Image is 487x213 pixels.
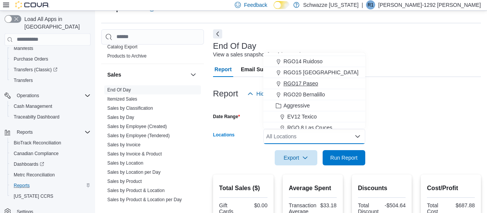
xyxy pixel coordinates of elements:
[361,0,363,10] p: |
[366,0,375,10] div: Reggie-1292 Gutierrez
[263,78,365,89] button: RGO17 Paseo
[11,149,62,158] a: Canadian Compliance
[215,62,232,77] span: Report
[11,170,91,179] span: Metrc Reconciliation
[11,65,60,74] a: Transfers (Classic)
[11,76,36,85] a: Transfers
[14,183,30,189] span: Reports
[8,180,94,191] button: Reports
[107,142,140,148] span: Sales by Invoice
[14,172,55,178] span: Metrc Reconciliation
[241,62,289,77] span: Email Subscription
[11,76,91,85] span: Transfers
[107,151,162,157] a: Sales by Invoice & Product
[107,124,167,129] a: Sales by Employee (Created)
[287,113,317,120] span: EV12 Texico
[11,112,91,122] span: Traceabilty Dashboard
[21,15,91,30] span: Load All Apps in [GEOGRAPHIC_DATA]
[107,123,167,130] span: Sales by Employee (Created)
[8,101,94,112] button: Cash Management
[283,46,328,54] span: RGO12 Los Lunas
[17,129,33,135] span: Reports
[101,42,204,64] div: Products
[274,1,290,9] input: Dark Mode
[283,91,325,98] span: RGO20 Bernalillo
[8,112,94,122] button: Traceabilty Dashboard
[14,103,52,109] span: Cash Management
[11,149,91,158] span: Canadian Compliance
[303,0,359,10] p: Schwazze [US_STATE]
[14,193,53,199] span: [US_STATE] CCRS
[11,44,36,53] a: Manifests
[11,181,91,190] span: Reports
[11,65,91,74] span: Transfers (Classic)
[383,202,406,208] div: -$504.64
[213,132,235,138] label: Locations
[8,54,94,64] button: Purchase Orders
[107,133,170,138] a: Sales by Employee (Tendered)
[263,111,365,122] button: EV12 Texico
[107,87,131,93] span: End Of Day
[14,140,61,146] span: BioTrack Reconciliation
[107,44,137,50] span: Catalog Export
[263,89,365,100] button: RGO20 Bernalillo
[279,150,313,165] span: Export
[107,170,161,175] a: Sales by Location per Day
[14,91,91,100] span: Operations
[11,138,91,147] span: BioTrack Reconciliation
[14,128,91,137] span: Reports
[427,184,475,193] h2: Cost/Profit
[107,115,134,120] a: Sales by Day
[107,133,170,139] span: Sales by Employee (Tendered)
[2,90,94,101] button: Operations
[8,75,94,86] button: Transfers
[287,124,332,131] span: RGO 8 Las Cruces
[107,187,165,194] span: Sales by Product & Location
[8,191,94,202] button: [US_STATE] CCRS
[283,69,358,76] span: RGO15 [GEOGRAPHIC_DATA]
[452,202,475,208] div: $687.88
[107,87,131,93] a: End Of Day
[244,1,267,9] span: Feedback
[11,102,55,111] a: Cash Management
[11,138,64,147] a: BioTrack Reconciliation
[263,100,365,111] button: Aggressive
[107,188,165,193] a: Sales by Product & Location
[107,160,143,166] span: Sales by Location
[107,197,182,202] a: Sales by Product & Location per Day
[107,71,121,78] h3: Sales
[11,44,91,53] span: Manifests
[107,114,134,120] span: Sales by Day
[213,51,325,59] div: View a sales snapshot for a date or date range.
[107,96,137,102] a: Itemized Sales
[107,53,146,59] a: Products to Archive
[107,44,137,50] a: Catalog Export
[8,64,94,75] a: Transfers (Classic)
[213,114,240,120] label: Date Range
[14,151,59,157] span: Canadian Compliance
[283,102,310,109] span: Aggressive
[11,160,47,169] a: Dashboards
[8,170,94,180] button: Metrc Reconciliation
[14,56,48,62] span: Purchase Orders
[256,90,296,98] span: Hide Parameters
[330,154,358,162] span: Run Report
[14,45,33,51] span: Manifests
[11,170,58,179] a: Metrc Reconciliation
[107,197,182,203] span: Sales by Product & Location per Day
[107,178,142,184] span: Sales by Product
[368,0,373,10] span: R1
[8,148,94,159] button: Canadian Compliance
[14,67,57,73] span: Transfers (Classic)
[11,192,56,201] a: [US_STATE] CCRS
[17,93,39,99] span: Operations
[11,54,91,64] span: Purchase Orders
[11,160,91,169] span: Dashboards
[8,43,94,54] button: Manifests
[275,150,317,165] button: Export
[189,70,198,79] button: Sales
